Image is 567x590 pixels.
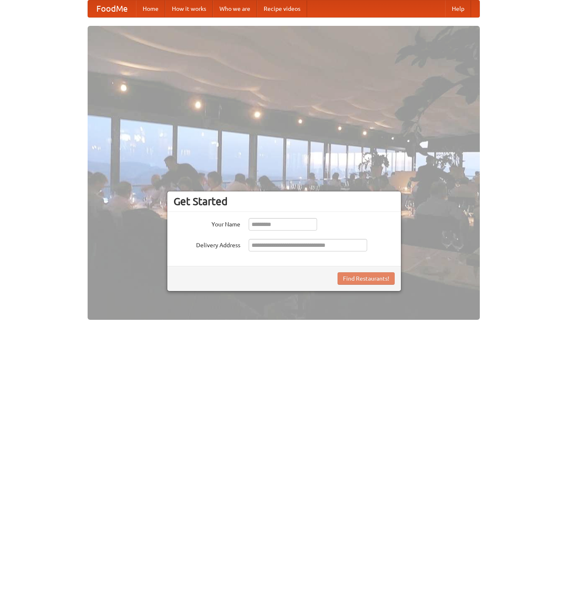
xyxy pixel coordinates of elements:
[338,272,395,285] button: Find Restaurants!
[257,0,307,17] a: Recipe videos
[445,0,471,17] a: Help
[174,239,240,249] label: Delivery Address
[174,218,240,228] label: Your Name
[88,0,136,17] a: FoodMe
[174,195,395,208] h3: Get Started
[213,0,257,17] a: Who we are
[136,0,165,17] a: Home
[165,0,213,17] a: How it works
